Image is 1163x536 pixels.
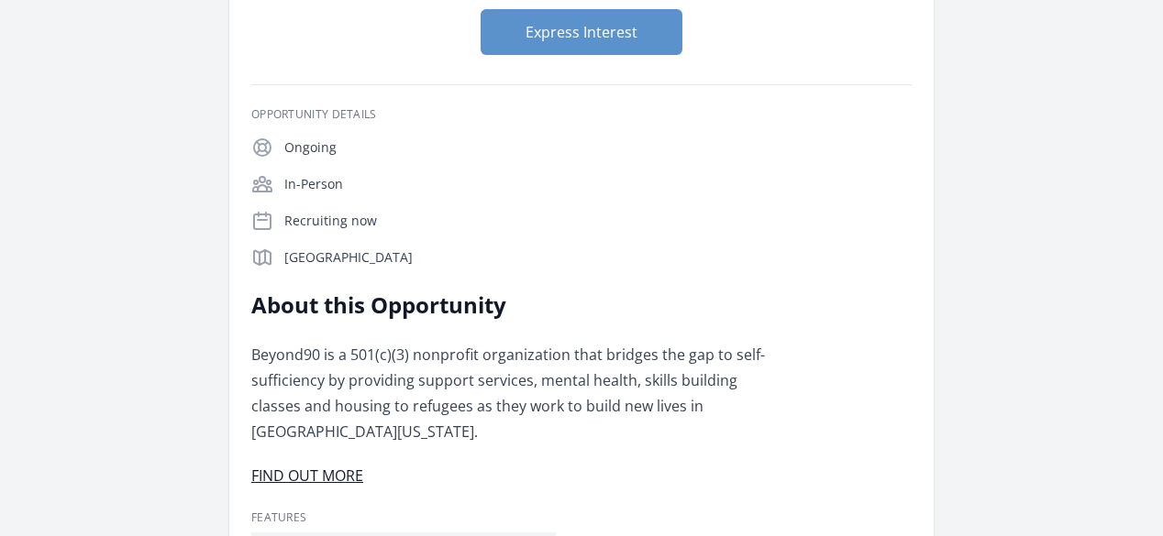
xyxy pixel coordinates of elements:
p: Recruiting now [284,212,912,230]
h3: Opportunity Details [251,107,912,122]
p: Beyond90 is a 501(c)(3) nonprofit organization that bridges the gap to self-sufficiency by provid... [251,342,788,444]
a: FIND OUT MORE [251,465,363,486]
button: Express Interest [481,9,682,55]
h2: About this Opportunity [251,290,788,320]
p: In-Person [284,175,912,193]
p: [GEOGRAPHIC_DATA] [284,248,912,267]
p: Ongoing [284,138,912,157]
h3: Features [251,510,912,525]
